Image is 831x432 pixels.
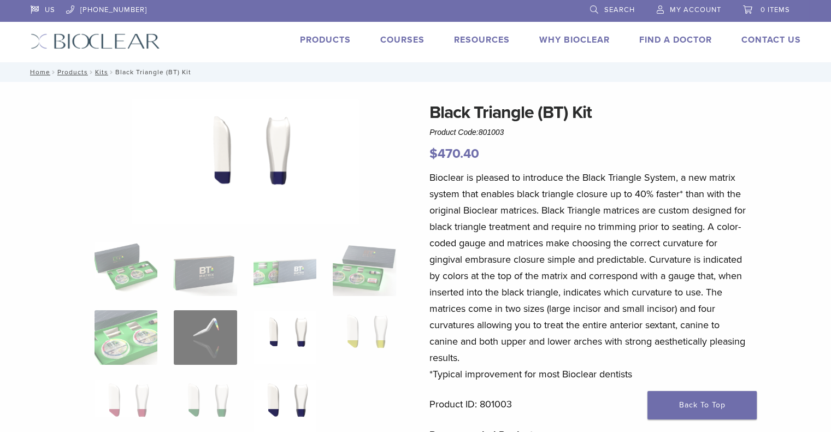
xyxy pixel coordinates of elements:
span: Search [604,5,635,14]
a: Why Bioclear [539,34,610,45]
p: Bioclear is pleased to introduce the Black Triangle System, a new matrix system that enables blac... [429,169,751,382]
img: Black Triangle (BT) Kit - Image 7 [132,99,359,227]
a: Resources [454,34,510,45]
img: Black Triangle (BT) Kit - Image 7 [254,310,316,365]
a: Courses [380,34,425,45]
a: Kits [95,68,108,76]
img: Black Triangle (BT) Kit - Image 3 [254,241,316,296]
img: Black Triangle (BT) Kit - Image 6 [174,310,237,365]
span: $ [429,146,438,162]
img: Intro-Black-Triangle-Kit-6-Copy-e1548792917662-324x324.jpg [95,241,157,296]
img: Black Triangle (BT) Kit - Image 5 [95,310,157,365]
img: Black Triangle (BT) Kit - Image 2 [174,241,237,296]
a: Find A Doctor [639,34,712,45]
img: Black Triangle (BT) Kit - Image 4 [333,241,396,296]
span: / [88,69,95,75]
nav: Black Triangle (BT) Kit [22,62,809,82]
bdi: 470.40 [429,146,479,162]
a: Back To Top [647,391,757,419]
a: Products [300,34,351,45]
img: Bioclear [31,33,160,49]
span: / [108,69,115,75]
span: 801003 [479,128,504,137]
a: Products [57,68,88,76]
span: My Account [670,5,721,14]
a: Contact Us [741,34,801,45]
a: Home [27,68,50,76]
span: 0 items [761,5,790,14]
img: Black Triangle (BT) Kit - Image 8 [333,310,396,365]
span: Product Code: [429,128,504,137]
p: Product ID: 801003 [429,396,751,412]
h1: Black Triangle (BT) Kit [429,99,751,126]
span: / [50,69,57,75]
